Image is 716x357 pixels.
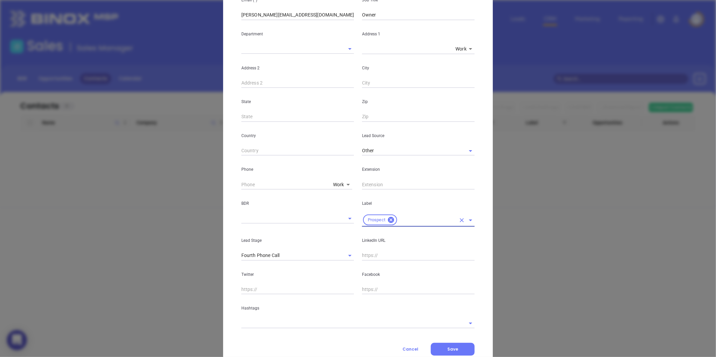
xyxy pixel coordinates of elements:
[390,343,431,356] button: Cancel
[241,271,354,278] p: Twitter
[241,146,354,156] input: Country
[241,10,354,20] input: Email
[362,285,475,295] input: https://
[455,44,475,54] div: Work
[364,217,389,223] span: Prospect
[362,98,475,105] p: Zip
[362,180,475,190] input: Extension
[241,112,354,122] input: State
[466,319,475,328] button: Open
[466,216,475,225] button: Open
[241,78,354,88] input: Address 2
[447,346,458,352] span: Save
[362,10,475,20] input: Job Title
[241,132,354,139] p: Country
[241,166,354,173] p: Phone
[362,78,475,88] input: City
[241,98,354,105] p: State
[362,112,475,122] input: Zip
[457,216,467,225] button: Clear
[431,343,475,356] button: Save
[362,30,475,38] p: Address 1
[362,64,475,72] p: City
[362,166,475,173] p: Extension
[241,237,354,244] p: Lead Stage
[241,200,354,207] p: BDR
[241,64,354,72] p: Address 2
[333,180,352,190] div: Work
[345,44,355,54] button: Open
[241,180,330,190] input: Phone
[363,215,397,225] div: Prospect
[345,214,355,223] button: Open
[362,200,475,207] p: Label
[241,30,354,38] p: Department
[362,237,475,244] p: LinkedIn URL
[402,346,418,352] span: Cancel
[241,304,475,312] p: Hashtags
[362,132,475,139] p: Lead Source
[362,271,475,278] p: Facebook
[345,251,355,260] button: Open
[241,285,354,295] input: https://
[466,146,475,156] button: Open
[362,251,475,261] input: https://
